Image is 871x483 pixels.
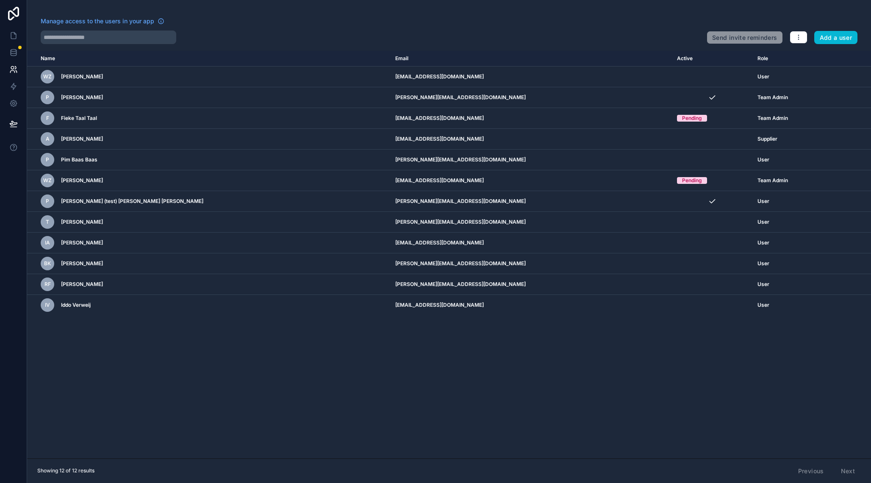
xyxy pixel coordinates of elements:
button: Add a user [814,31,858,44]
th: Role [752,51,834,67]
span: [PERSON_NAME] [61,260,103,267]
span: Iddo Verweij [61,302,91,308]
span: User [757,198,769,205]
td: [EMAIL_ADDRESS][DOMAIN_NAME] [390,129,672,150]
span: RF [44,281,51,288]
td: [PERSON_NAME][EMAIL_ADDRESS][DOMAIN_NAME] [390,274,672,295]
td: [EMAIL_ADDRESS][DOMAIN_NAME] [390,295,672,316]
div: Pending [682,115,702,122]
span: Team Admin [757,177,788,184]
td: [EMAIL_ADDRESS][DOMAIN_NAME] [390,108,672,129]
a: Manage access to the users in your app [41,17,164,25]
span: Showing 12 of 12 results [37,467,94,474]
td: [PERSON_NAME][EMAIL_ADDRESS][DOMAIN_NAME] [390,150,672,170]
th: Active [672,51,752,67]
span: Supplier [757,136,777,142]
span: User [757,281,769,288]
span: Team Admin [757,94,788,101]
span: [PERSON_NAME] [61,281,103,288]
span: P [46,198,49,205]
span: Pim Baas Baas [61,156,97,163]
span: IA [45,239,50,246]
span: WZ [43,73,52,80]
th: Name [27,51,390,67]
span: P [46,156,49,163]
td: [PERSON_NAME][EMAIL_ADDRESS][DOMAIN_NAME] [390,191,672,212]
span: User [757,239,769,246]
th: Email [390,51,672,67]
span: User [757,73,769,80]
div: scrollable content [27,51,871,458]
span: IV [45,302,50,308]
span: T [46,219,49,225]
span: WZ [43,177,52,184]
td: [EMAIL_ADDRESS][DOMAIN_NAME] [390,233,672,253]
span: User [757,302,769,308]
div: Pending [682,177,702,184]
span: F [46,115,49,122]
span: A [46,136,50,142]
span: User [757,260,769,267]
td: [PERSON_NAME][EMAIL_ADDRESS][DOMAIN_NAME] [390,87,672,108]
span: Manage access to the users in your app [41,17,154,25]
td: [EMAIL_ADDRESS][DOMAIN_NAME] [390,170,672,191]
td: [EMAIL_ADDRESS][DOMAIN_NAME] [390,67,672,87]
td: [PERSON_NAME][EMAIL_ADDRESS][DOMAIN_NAME] [390,212,672,233]
span: [PERSON_NAME] [61,94,103,101]
span: [PERSON_NAME] (test) [PERSON_NAME] [PERSON_NAME] [61,198,203,205]
span: [PERSON_NAME] [61,219,103,225]
span: Team Admin [757,115,788,122]
span: [PERSON_NAME] [61,136,103,142]
span: User [757,156,769,163]
td: [PERSON_NAME][EMAIL_ADDRESS][DOMAIN_NAME] [390,253,672,274]
span: P [46,94,49,101]
span: [PERSON_NAME] [61,239,103,246]
span: User [757,219,769,225]
span: [PERSON_NAME] [61,177,103,184]
span: BK [44,260,51,267]
span: Fieke Taal Taal [61,115,97,122]
span: [PERSON_NAME] [61,73,103,80]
